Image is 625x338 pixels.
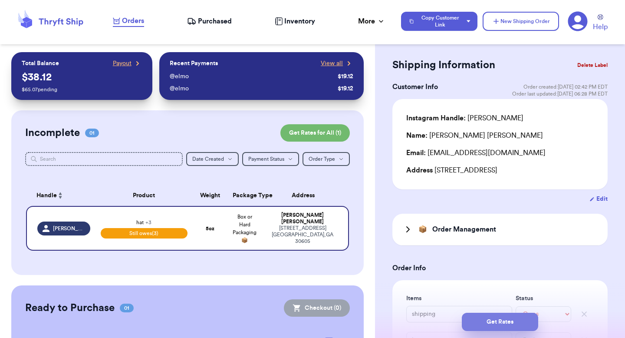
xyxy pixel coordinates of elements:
a: Payout [113,59,142,68]
span: Order last updated: [DATE] 06:28 PM EDT [512,90,608,97]
input: Search [25,152,183,166]
span: Address [406,167,433,174]
div: @ elmo [170,84,334,93]
th: Address [262,185,349,206]
span: Order Type [309,156,335,162]
span: Purchased [198,16,232,27]
th: Product [95,185,193,206]
p: Recent Payments [170,59,218,68]
span: View all [321,59,343,68]
label: Status [516,294,571,303]
p: $ 65.07 pending [22,86,142,93]
div: [PERSON_NAME] [PERSON_NAME] [406,130,543,141]
th: Weight [193,185,227,206]
a: View all [321,59,353,68]
span: Inventory [284,16,315,27]
p: Total Balance [22,59,59,68]
div: [EMAIL_ADDRESS][DOMAIN_NAME] [406,148,594,158]
span: Handle [36,191,57,200]
button: Get Rates [462,313,538,331]
h2: Shipping Information [392,58,495,72]
div: [PERSON_NAME] [PERSON_NAME] [267,212,338,225]
div: $ 19.12 [338,84,353,93]
div: [STREET_ADDRESS] [GEOGRAPHIC_DATA] , GA 30605 [267,225,338,245]
button: Copy Customer Link [401,12,477,31]
button: New Shipping Order [483,12,559,31]
button: Order Type [303,152,350,166]
button: Sort ascending [57,190,64,201]
a: Orders [113,16,144,27]
span: Payment Status [248,156,284,162]
div: [PERSON_NAME] [406,113,523,123]
span: [PERSON_NAME] [53,225,85,232]
div: @ elmo [170,72,334,81]
button: Date Created [186,152,239,166]
button: Payment Status [242,152,299,166]
span: 01 [120,304,134,312]
a: Inventory [275,16,315,27]
button: Checkout (0) [284,299,350,317]
span: hat [136,220,151,225]
a: Help [593,14,608,32]
th: Package Type [227,185,262,206]
h2: Ready to Purchase [25,301,115,315]
a: Purchased [187,16,232,27]
span: Email: [406,149,426,156]
h2: Incomplete [25,126,80,140]
button: Edit [589,195,608,203]
label: Items [406,294,512,303]
span: Instagram Handle: [406,115,466,122]
span: Orders [122,16,144,26]
span: Date Created [192,156,224,162]
h3: Order Info [392,263,608,273]
span: 01 [85,129,99,137]
span: Box or Hard Packaging 📦 [233,214,257,243]
div: [STREET_ADDRESS] [406,165,594,176]
span: 📦 [418,224,427,235]
h3: Customer Info [392,82,438,92]
span: Name: [406,132,428,139]
span: Payout [113,59,132,68]
button: Get Rates for All (1) [280,124,350,142]
h3: Order Management [432,224,496,235]
div: More [358,16,385,27]
span: Still owes (3) [101,228,187,239]
strong: 5 oz [206,226,214,231]
div: $ 19.12 [338,72,353,81]
span: Order created: [DATE] 02:42 PM EDT [523,83,608,90]
button: Delete Label [574,56,611,75]
span: Help [593,22,608,32]
span: + 3 [145,220,151,225]
p: $ 38.12 [22,70,142,84]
